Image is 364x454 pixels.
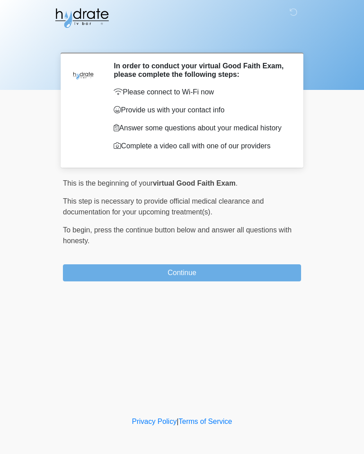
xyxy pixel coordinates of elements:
[153,179,235,187] strong: virtual Good Faith Exam
[70,62,97,89] img: Agent Avatar
[114,87,288,98] p: Please connect to Wi-Fi now
[114,105,288,116] p: Provide us with your contact info
[114,62,288,79] h2: In order to conduct your virtual Good Faith Exam, please complete the following steps:
[114,123,288,134] p: Answer some questions about your medical history
[63,264,301,281] button: Continue
[63,179,153,187] span: This is the beginning of your
[56,32,308,49] h1: ‎ ‎ ‎
[63,226,94,234] span: To begin,
[177,418,178,425] a: |
[132,418,177,425] a: Privacy Policy
[235,179,237,187] span: .
[114,141,288,151] p: Complete a video call with one of our providers
[63,197,264,216] span: This step is necessary to provide official medical clearance and documentation for your upcoming ...
[178,418,232,425] a: Terms of Service
[54,7,110,29] img: Hydrate IV Bar - Fort Collins Logo
[63,226,292,245] span: press the continue button below and answer all questions with honesty.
